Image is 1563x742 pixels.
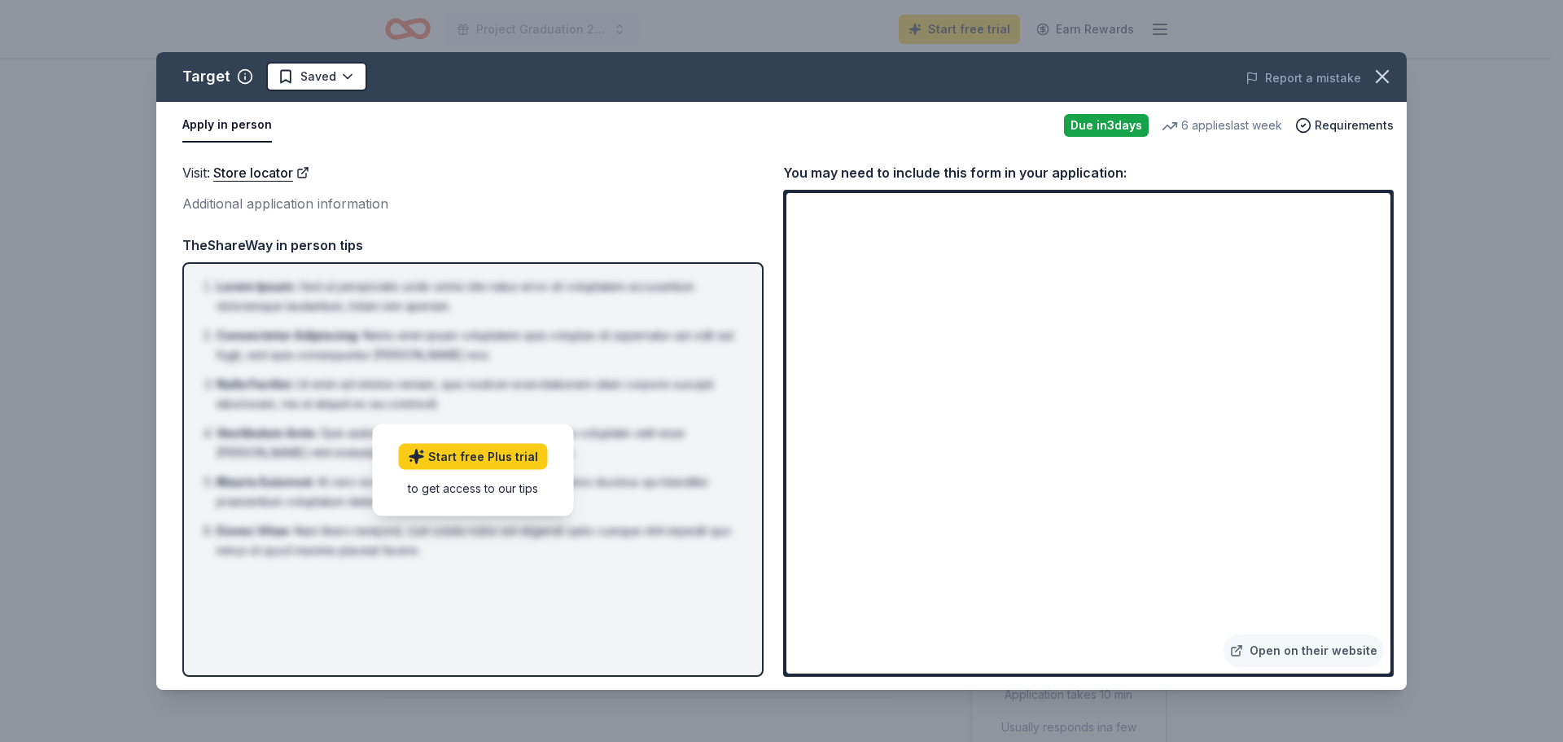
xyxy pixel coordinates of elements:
button: Requirements [1295,116,1394,135]
div: Target [182,64,230,90]
span: Nulla Facilisi : [217,377,294,391]
div: to get access to our tips [399,479,548,496]
a: Store locator [213,162,309,183]
div: 6 applies last week [1162,116,1282,135]
div: Visit : [182,162,764,183]
span: Consectetur Adipiscing : [217,328,360,342]
li: Sed ut perspiciatis unde omnis iste natus error sit voluptatem accusantium doloremque laudantium,... [217,277,739,316]
li: At vero eos et accusamus et iusto odio dignissimos ducimus qui blanditiis praesentium voluptatum ... [217,472,739,511]
div: Additional application information [182,193,764,214]
a: Start free Plus trial [399,443,548,469]
li: Ut enim ad minima veniam, quis nostrum exercitationem ullam corporis suscipit laboriosam, nisi ut... [217,375,739,414]
button: Apply in person [182,108,272,143]
span: Requirements [1315,116,1394,135]
button: Report a mistake [1246,68,1361,88]
div: Due in 3 days [1064,114,1149,137]
span: Lorem Ipsum : [217,279,296,293]
li: Nam libero tempore, cum soluta nobis est eligendi optio cumque nihil impedit quo minus id quod ma... [217,521,739,560]
button: Saved [266,62,367,91]
li: Nemo enim ipsam voluptatem quia voluptas sit aspernatur aut odit aut fugit, sed quia consequuntur... [217,326,739,365]
span: Mauris Euismod : [217,475,314,489]
div: You may need to include this form in your application: [783,162,1394,183]
span: Donec Vitae : [217,524,291,538]
a: Open on their website [1224,634,1384,667]
div: TheShareWay in person tips [182,235,764,256]
span: Vestibulum Ante : [217,426,317,440]
span: Saved [300,67,336,86]
li: Quis autem vel eum iure reprehenderit qui in ea voluptate velit esse [PERSON_NAME] nihil molestia... [217,424,739,463]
